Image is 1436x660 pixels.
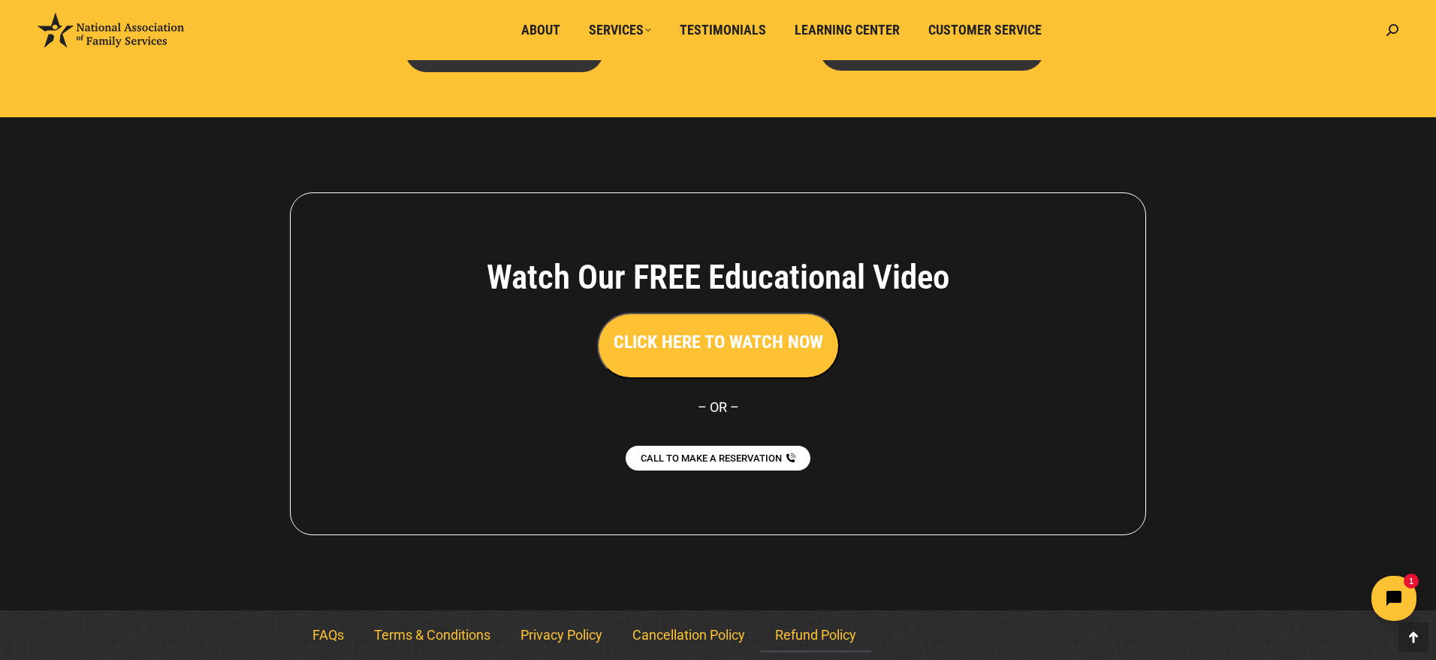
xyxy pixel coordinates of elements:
[614,329,823,355] h3: CLICK HERE TO WATCH NOW
[617,618,760,652] a: Cancellation Policy
[784,16,910,44] a: Learning Center
[297,618,359,652] a: FAQs
[403,257,1033,298] h4: Watch Our FREE Educational Video
[589,22,651,38] span: Services
[760,618,871,652] a: Refund Policy
[597,313,840,379] button: CLICK HERE TO WATCH NOW
[795,22,900,38] span: Learning Center
[698,399,739,415] span: – OR –
[680,22,766,38] span: Testimonials
[597,335,840,351] a: CLICK HERE TO WATCH NOW
[38,13,184,47] img: National Association of Family Services
[669,16,777,44] a: Testimonials
[1171,563,1429,634] iframe: Tidio Chat
[297,618,1139,652] nav: Menu
[641,453,782,463] span: CALL TO MAKE A RESERVATION
[359,618,505,652] a: Terms & Conditions
[511,16,571,44] a: About
[505,618,617,652] a: Privacy Policy
[918,16,1052,44] a: Customer Service
[521,22,560,38] span: About
[928,22,1042,38] span: Customer Service
[626,446,810,471] a: CALL TO MAKE A RESERVATION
